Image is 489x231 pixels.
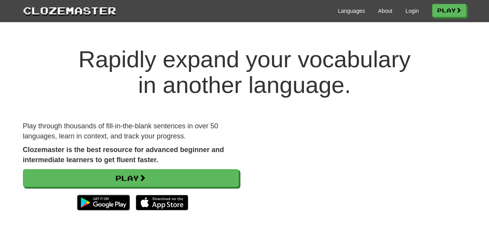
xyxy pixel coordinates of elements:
a: Languages [338,7,365,15]
a: Login [405,7,419,15]
a: About [378,7,393,15]
img: Download_on_the_App_Store_Badge_US-UK_135x40-25178aeef6eb6b83b96f5f2d004eda3bffbb37122de64afbaef7... [136,195,188,210]
strong: Clozemaster is the best resource for advanced beginner and intermediate learners to get fluent fa... [23,146,224,164]
p: Play through thousands of fill-in-the-blank sentences in over 50 languages, learn in context, and... [23,121,239,141]
a: Play [23,169,239,187]
a: Play [432,4,466,17]
a: Clozemaster [23,3,116,17]
img: Get it on Google Play [73,191,133,214]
